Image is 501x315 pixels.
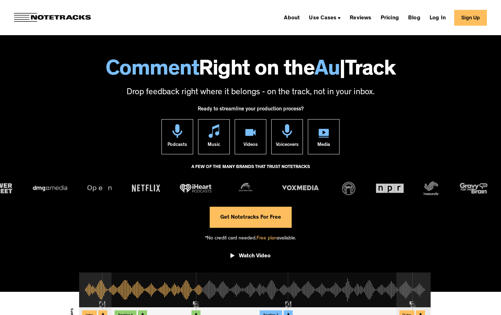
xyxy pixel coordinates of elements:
div: *No credit card needed. available. [205,228,296,248]
div: Podcasts [167,138,187,154]
a: Music [198,119,230,154]
span: Au [315,60,340,82]
a: open lightbox [230,247,271,267]
div: Ready to streamline your production process? [198,102,304,119]
div: A FEW OF THE MANY BRANDS THAT TRUST NOTETRACKS [191,161,310,180]
div: Videos [243,138,258,154]
a: Pricing [378,12,402,23]
a: Videos [235,119,266,154]
span: Comment [106,60,199,82]
a: Log In [427,12,449,23]
span: | [340,60,345,82]
div: Watch Video [239,253,271,260]
a: Sign Up [454,10,487,26]
a: Podcasts [161,119,193,154]
a: Get Notetracks For Free [210,207,292,228]
a: Media [308,119,340,154]
a: About [281,12,303,23]
div: Voiceovers [276,138,299,154]
h1: Right on the Track [7,60,494,82]
p: Drop feedback right where it belongs - on the track, not in your inbox. [7,87,494,99]
a: Reviews [347,12,374,23]
div: Media [317,138,330,154]
a: Voiceovers [271,119,303,154]
div: Music [208,138,220,154]
div: Use Cases [306,12,343,23]
span: Free plan [256,236,277,241]
a: Blog [405,12,423,23]
div: Use Cases [309,15,336,21]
